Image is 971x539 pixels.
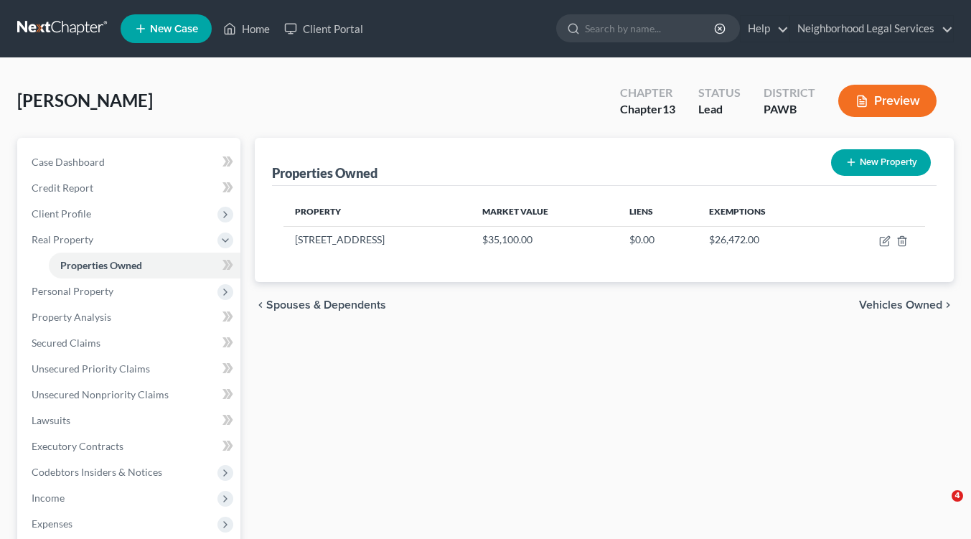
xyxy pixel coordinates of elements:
[20,330,240,356] a: Secured Claims
[859,299,942,311] span: Vehicles Owned
[838,85,937,117] button: Preview
[20,356,240,382] a: Unsecured Priority Claims
[471,226,619,253] td: $35,100.00
[150,24,198,34] span: New Case
[277,16,370,42] a: Client Portal
[32,311,111,323] span: Property Analysis
[585,15,716,42] input: Search by name...
[32,337,100,349] span: Secured Claims
[698,226,830,253] td: $26,472.00
[60,259,142,271] span: Properties Owned
[942,299,954,311] i: chevron_right
[620,101,675,118] div: Chapter
[32,466,162,478] span: Codebtors Insiders & Notices
[20,175,240,201] a: Credit Report
[859,299,954,311] button: Vehicles Owned chevron_right
[32,233,93,245] span: Real Property
[764,101,815,118] div: PAWB
[20,304,240,330] a: Property Analysis
[255,299,266,311] i: chevron_left
[32,362,150,375] span: Unsecured Priority Claims
[618,226,698,253] td: $0.00
[283,226,470,253] td: [STREET_ADDRESS]
[20,149,240,175] a: Case Dashboard
[32,182,93,194] span: Credit Report
[662,102,675,116] span: 13
[698,85,741,101] div: Status
[620,85,675,101] div: Chapter
[698,101,741,118] div: Lead
[20,433,240,459] a: Executory Contracts
[255,299,386,311] button: chevron_left Spouses & Dependents
[32,414,70,426] span: Lawsuits
[20,408,240,433] a: Lawsuits
[698,197,830,226] th: Exemptions
[17,90,153,111] span: [PERSON_NAME]
[20,382,240,408] a: Unsecured Nonpriority Claims
[831,149,931,176] button: New Property
[32,440,123,452] span: Executory Contracts
[790,16,953,42] a: Neighborhood Legal Services
[618,197,698,226] th: Liens
[741,16,789,42] a: Help
[266,299,386,311] span: Spouses & Dependents
[922,490,957,525] iframe: Intercom live chat
[32,207,91,220] span: Client Profile
[272,164,377,182] div: Properties Owned
[32,388,169,400] span: Unsecured Nonpriority Claims
[764,85,815,101] div: District
[471,197,619,226] th: Market Value
[283,197,470,226] th: Property
[952,490,963,502] span: 4
[32,156,105,168] span: Case Dashboard
[32,492,65,504] span: Income
[216,16,277,42] a: Home
[32,517,72,530] span: Expenses
[32,285,113,297] span: Personal Property
[49,253,240,278] a: Properties Owned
